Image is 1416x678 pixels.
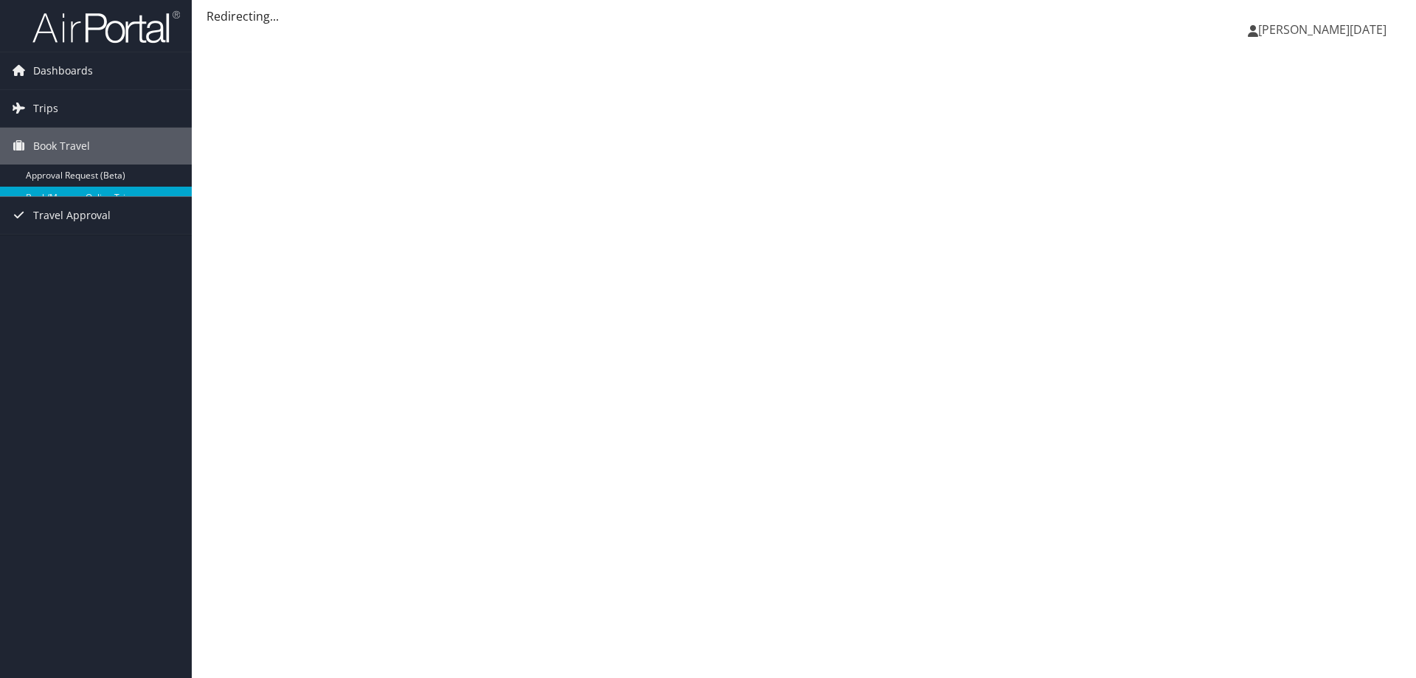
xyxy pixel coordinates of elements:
[33,197,111,234] span: Travel Approval
[32,10,180,44] img: airportal-logo.png
[1258,21,1386,38] span: [PERSON_NAME][DATE]
[1248,7,1401,52] a: [PERSON_NAME][DATE]
[33,128,90,165] span: Book Travel
[206,7,1401,25] div: Redirecting...
[33,90,58,127] span: Trips
[33,52,93,89] span: Dashboards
